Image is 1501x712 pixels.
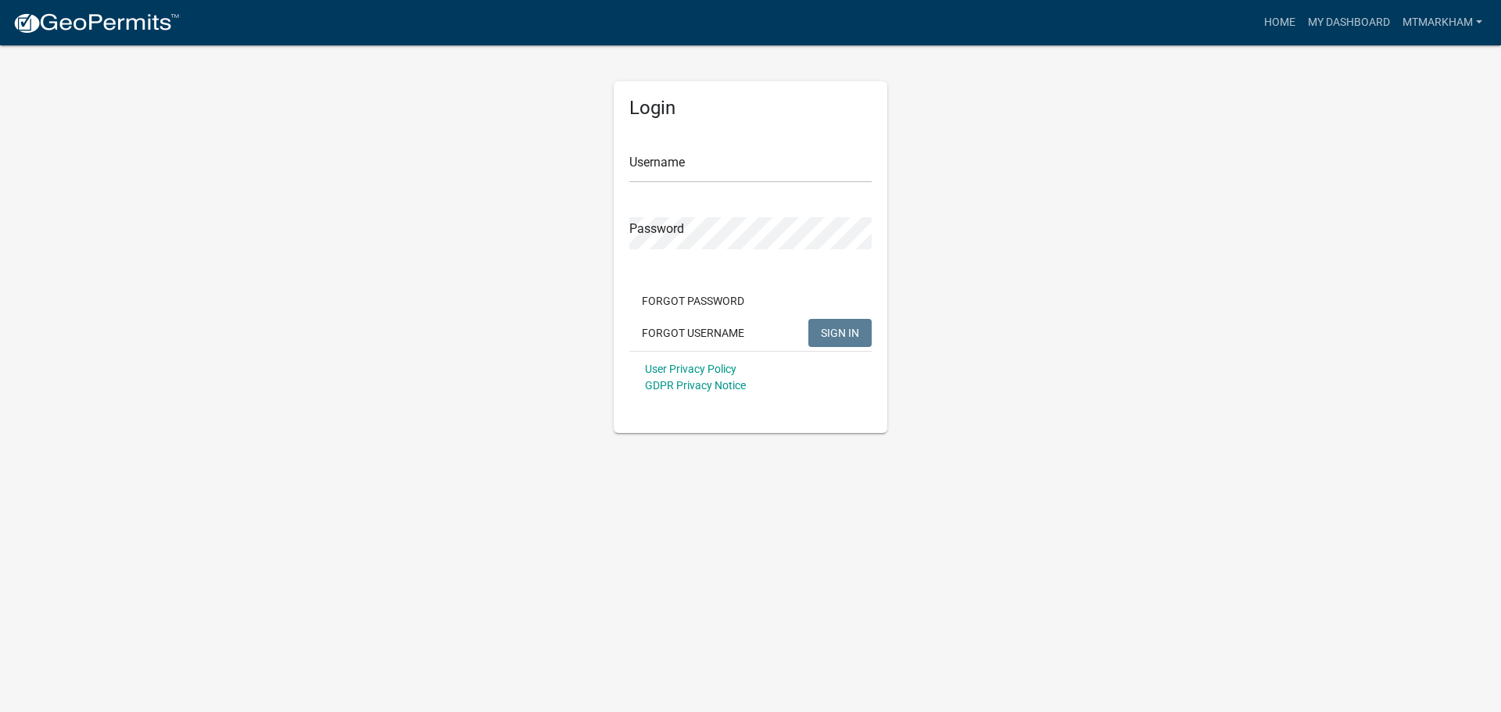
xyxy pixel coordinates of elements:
[629,287,757,315] button: Forgot Password
[1258,8,1302,38] a: Home
[1302,8,1396,38] a: My Dashboard
[629,97,872,120] h5: Login
[629,319,757,347] button: Forgot Username
[645,379,746,392] a: GDPR Privacy Notice
[808,319,872,347] button: SIGN IN
[821,326,859,338] span: SIGN IN
[1396,8,1488,38] a: mtmarkham
[645,363,736,375] a: User Privacy Policy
